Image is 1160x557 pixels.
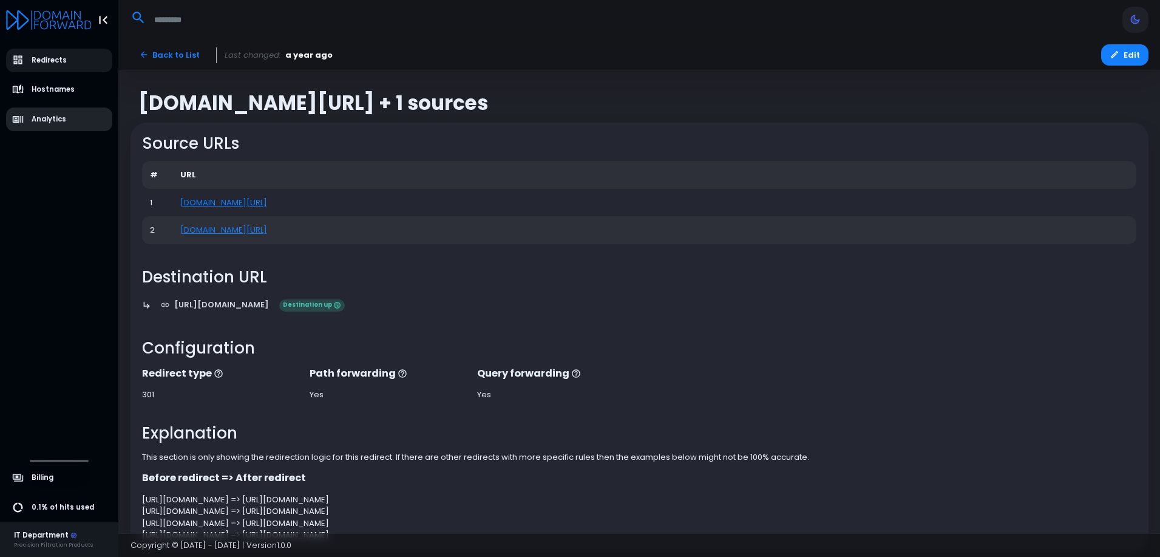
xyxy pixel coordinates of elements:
[1101,44,1148,66] button: Edit
[180,224,267,236] a: [DOMAIN_NAME][URL]
[32,473,53,483] span: Billing
[14,541,93,549] div: Precision Filtration Products
[32,502,94,513] span: 0.1% of hits used
[310,366,466,381] p: Path forwarding
[150,197,165,209] div: 1
[131,44,209,66] a: Back to List
[150,224,165,236] div: 2
[19,19,29,29] img: logo_orange.svg
[32,84,75,95] span: Hostnames
[225,49,281,61] span: Last changed:
[142,471,1136,485] p: Before redirect => After redirect
[477,366,633,381] p: Query forwarding
[142,451,1136,463] p: This section is only showing the redirection logic for this redirect. If there are other redirect...
[34,19,59,29] div: v 4.0.25
[46,72,109,80] div: Domain Overview
[19,32,29,41] img: website_grey.svg
[142,366,298,381] p: Redirect type
[6,78,113,101] a: Hostnames
[92,9,115,32] button: Toggle Aside
[32,32,134,41] div: Domain: [DOMAIN_NAME]
[142,494,1136,506] div: [URL][DOMAIN_NAME] => [URL][DOMAIN_NAME]
[172,161,1136,189] th: URL
[142,389,298,401] div: 301
[142,518,1136,530] div: [URL][DOMAIN_NAME] => [URL][DOMAIN_NAME]
[32,55,67,66] span: Redirects
[6,466,113,490] a: Billing
[279,299,345,312] span: Destination up
[310,389,466,401] div: Yes
[6,496,113,519] a: 0.1% of hits used
[142,529,1136,541] div: [URL][DOMAIN_NAME] => [URL][DOMAIN_NAME]
[142,268,1136,287] h2: Destination URL
[142,505,1136,518] div: [URL][DOMAIN_NAME] => [URL][DOMAIN_NAME]
[285,49,333,61] span: a year ago
[180,197,267,208] a: [DOMAIN_NAME][URL]
[6,108,113,131] a: Analytics
[142,161,172,189] th: #
[477,389,633,401] div: Yes
[131,539,291,551] span: Copyright © [DATE] - [DATE] | Version 1.0.0
[142,339,1136,358] h2: Configuration
[152,295,277,316] a: [URL][DOMAIN_NAME]
[14,530,93,541] div: IT Department
[32,114,66,125] span: Analytics
[121,70,131,80] img: tab_keywords_by_traffic_grey.svg
[33,70,42,80] img: tab_domain_overview_orange.svg
[6,11,92,27] a: Logo
[134,72,205,80] div: Keywords by Traffic
[6,49,113,72] a: Redirects
[138,91,488,115] span: [DOMAIN_NAME][URL] + 1 sources
[142,424,1136,443] h2: Explanation
[142,134,1136,153] h2: Source URLs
